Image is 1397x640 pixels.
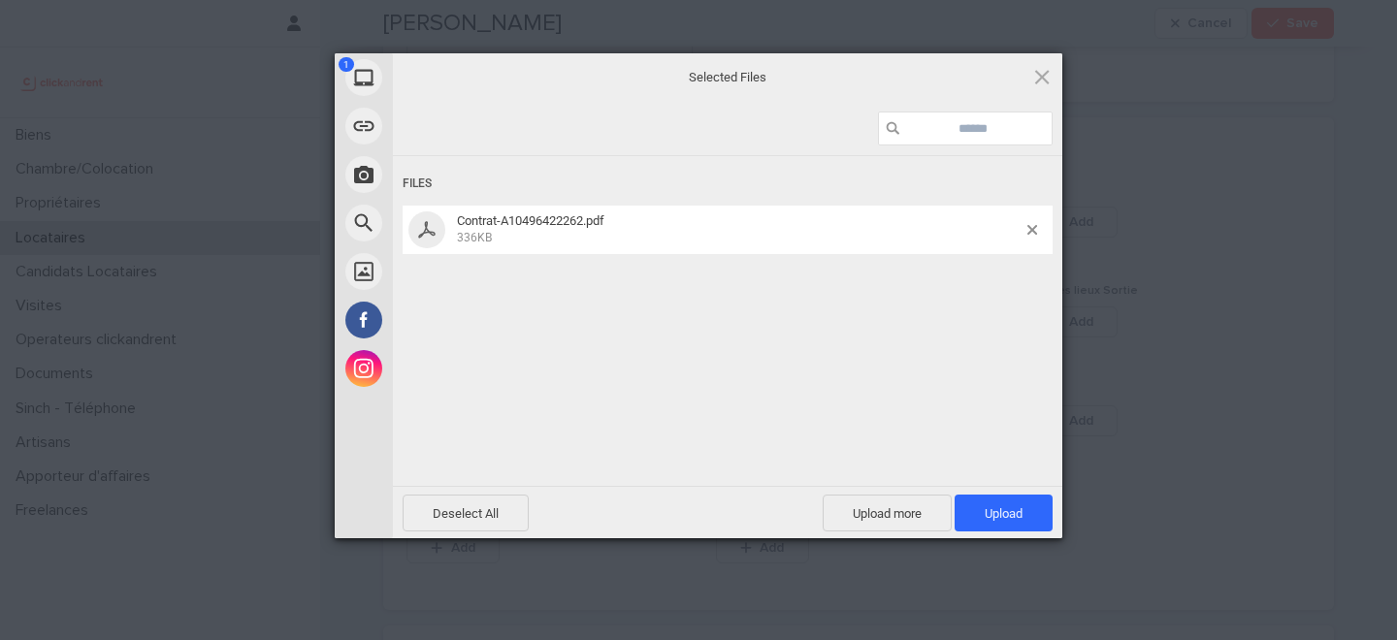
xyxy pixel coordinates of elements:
[534,69,922,86] span: Selected Files
[335,102,568,150] div: Link (URL)
[451,213,1027,245] span: Contrat-A10496422262.pdf
[335,247,568,296] div: Unsplash
[457,213,604,228] span: Contrat-A10496422262.pdf
[335,344,568,393] div: Instagram
[335,53,568,102] div: My Device
[335,296,568,344] div: Facebook
[985,506,1023,521] span: Upload
[403,495,529,531] span: Deselect All
[403,166,1053,202] div: Files
[1031,66,1053,87] span: Click here or hit ESC to close picker
[335,199,568,247] div: Web Search
[823,495,952,531] span: Upload more
[955,495,1053,531] span: Upload
[339,57,354,72] span: 1
[457,231,492,244] span: 336KB
[335,150,568,199] div: Take Photo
